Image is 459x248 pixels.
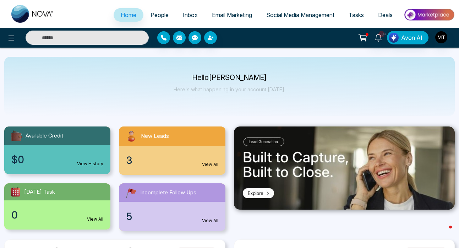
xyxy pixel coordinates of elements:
a: Incomplete Follow Ups5View All [115,183,229,231]
a: Social Media Management [259,8,341,22]
span: $0 [11,152,24,167]
span: Email Marketing [212,11,252,18]
img: . [234,126,455,210]
iframe: Intercom live chat [435,224,452,241]
span: Incomplete Follow Ups [140,189,196,197]
a: View All [202,161,218,168]
span: Avon AI [401,33,422,42]
img: availableCredit.svg [10,129,23,142]
a: Email Marketing [205,8,259,22]
a: Tasks [341,8,371,22]
span: New Leads [141,132,169,140]
img: Market-place.gif [403,7,455,23]
a: View All [87,216,103,222]
img: newLeads.svg [125,129,138,143]
a: Deals [371,8,400,22]
a: New Leads3View All [115,126,229,175]
span: Inbox [183,11,198,18]
span: 3 [126,153,132,168]
img: User Avatar [435,31,447,43]
span: [DATE] Task [24,188,55,196]
a: People [143,8,176,22]
img: followUps.svg [125,186,137,199]
a: View History [77,161,103,167]
span: Deals [378,11,393,18]
span: Available Credit [26,132,63,140]
span: 0 [11,207,18,222]
a: Home [114,8,143,22]
button: Avon AI [387,31,428,44]
img: Lead Flow [389,33,399,43]
img: Nova CRM Logo [11,5,54,23]
a: View All [202,217,218,224]
img: todayTask.svg [10,186,21,198]
p: Here's what happening in your account [DATE]. [174,86,285,92]
span: 10+ [378,31,385,37]
a: 10+ [370,31,387,43]
span: Social Media Management [266,11,334,18]
span: People [151,11,169,18]
p: Hello [PERSON_NAME] [174,75,285,81]
span: Home [121,11,136,18]
span: Tasks [349,11,364,18]
a: Inbox [176,8,205,22]
span: 5 [126,209,132,224]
